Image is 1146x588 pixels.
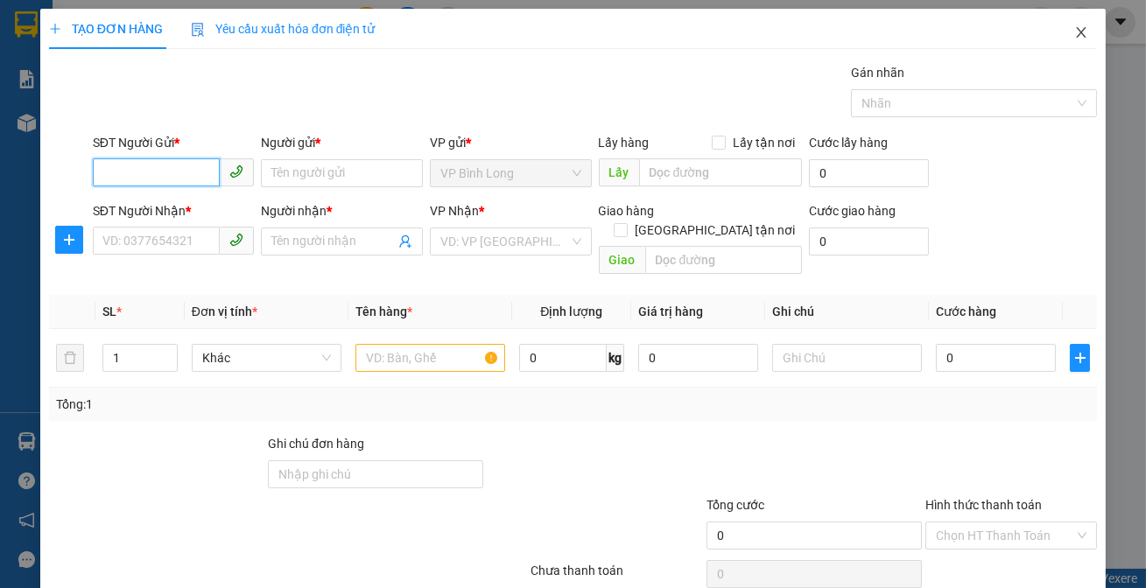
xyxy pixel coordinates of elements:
[261,201,423,220] div: Người nhận
[56,344,84,372] button: delete
[56,395,444,414] div: Tổng: 1
[355,304,412,318] span: Tên hàng
[851,66,904,80] label: Gán nhãn
[645,246,803,274] input: Dọc đường
[628,220,802,240] span: [GEOGRAPHIC_DATA] tận nơi
[599,204,655,218] span: Giao hàng
[15,15,124,57] div: VP Bình Long
[398,234,412,248] span: user-add
[936,304,996,318] span: Cước hàng
[599,136,650,150] span: Lấy hàng
[13,113,127,134] div: 40.000
[772,344,922,372] input: Ghi Chú
[430,133,592,152] div: VP gửi
[809,136,888,150] label: Cước lấy hàng
[638,304,703,318] span: Giá trị hàng
[355,344,505,372] input: VD: Bàn, Ghế
[229,233,243,247] span: phone
[639,158,803,186] input: Dọc đường
[440,160,581,186] span: VP Bình Long
[765,295,929,329] th: Ghi chú
[137,57,256,78] div: HUY
[707,498,764,512] span: Tổng cước
[137,17,179,35] span: Nhận:
[93,201,255,220] div: SĐT Người Nhận
[268,437,364,451] label: Ghi chú đơn hàng
[726,133,802,152] span: Lấy tận nơi
[268,460,483,488] input: Ghi chú đơn hàng
[49,22,163,36] span: TẠO ĐƠN HÀNG
[49,23,61,35] span: plus
[809,227,928,255] input: Cước giao hàng
[56,233,82,247] span: plus
[15,57,124,78] div: HUY
[1070,344,1090,372] button: plus
[1071,351,1089,365] span: plus
[13,115,40,133] span: CR :
[638,344,758,372] input: 0
[191,23,205,37] img: icon
[925,498,1042,512] label: Hình thức thanh toán
[599,158,639,186] span: Lấy
[202,345,331,371] span: Khác
[540,304,602,318] span: Định lượng
[809,159,928,187] input: Cước lấy hàng
[261,133,423,152] div: Người gửi
[192,304,257,318] span: Đơn vị tính
[599,246,645,274] span: Giao
[229,164,243,178] span: phone
[607,344,624,372] span: kg
[1057,9,1106,58] button: Close
[15,17,42,35] span: Gửi:
[809,204,896,218] label: Cước giao hàng
[137,15,256,57] div: VP Quận 5
[55,226,83,254] button: plus
[1074,25,1088,39] span: close
[93,133,255,152] div: SĐT Người Gửi
[102,304,116,318] span: SL
[191,22,376,36] span: Yêu cầu xuất hóa đơn điện tử
[430,204,479,218] span: VP Nhận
